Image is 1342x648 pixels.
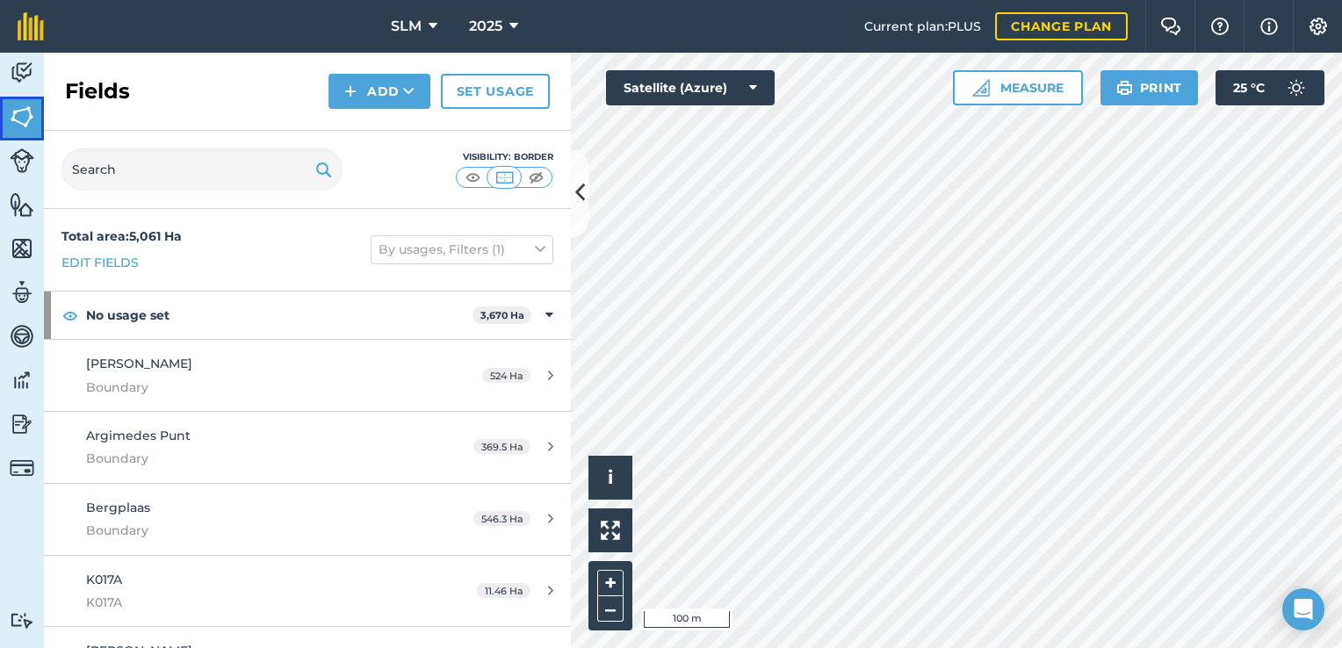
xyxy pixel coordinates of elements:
[65,77,130,105] h2: Fields
[62,305,78,326] img: svg+xml;base64,PHN2ZyB4bWxucz0iaHR0cDovL3d3dy53My5vcmcvMjAwMC9zdmciIHdpZHRoPSIxOCIgaGVpZ2h0PSIyNC...
[864,17,981,36] span: Current plan : PLUS
[44,556,571,627] a: K017AK017A11.46 Ha
[10,323,34,349] img: svg+xml;base64,PD94bWwgdmVyc2lvbj0iMS4wIiBlbmNvZGluZz0idXRmLTgiPz4KPCEtLSBHZW5lcmF0b3I6IEFkb2JlIE...
[44,484,571,555] a: BergplaasBoundary546.3 Ha
[10,235,34,262] img: svg+xml;base64,PHN2ZyB4bWxucz0iaHR0cDovL3d3dy53My5vcmcvMjAwMC9zdmciIHdpZHRoPSI1NiIgaGVpZ2h0PSI2MC...
[10,612,34,629] img: svg+xml;base64,PD94bWwgdmVyc2lvbj0iMS4wIiBlbmNvZGluZz0idXRmLTgiPz4KPCEtLSBHZW5lcmF0b3I6IEFkb2JlIE...
[597,596,624,622] button: –
[371,235,553,263] button: By usages, Filters (1)
[601,521,620,540] img: Four arrows, one pointing top left, one top right, one bottom right and the last bottom left
[344,81,357,102] img: svg+xml;base64,PHN2ZyB4bWxucz0iaHR0cDovL3d3dy53My5vcmcvMjAwMC9zdmciIHdpZHRoPSIxNCIgaGVpZ2h0PSIyNC...
[494,169,516,186] img: svg+xml;base64,PHN2ZyB4bWxucz0iaHR0cDovL3d3dy53My5vcmcvMjAwMC9zdmciIHdpZHRoPSI1MCIgaGVpZ2h0PSI0MC...
[61,148,343,191] input: Search
[1233,70,1265,105] span: 25 ° C
[86,292,473,339] strong: No usage set
[44,412,571,483] a: Argimedes PuntBoundary369.5 Ha
[391,16,422,37] span: SLM
[972,79,990,97] img: Ruler icon
[86,356,192,371] span: [PERSON_NAME]
[1100,70,1199,105] button: Print
[315,159,332,180] img: svg+xml;base64,PHN2ZyB4bWxucz0iaHR0cDovL3d3dy53My5vcmcvMjAwMC9zdmciIHdpZHRoPSIxOSIgaGVpZ2h0PSIyNC...
[10,148,34,173] img: svg+xml;base64,PD94bWwgdmVyc2lvbj0iMS4wIiBlbmNvZGluZz0idXRmLTgiPz4KPCEtLSBHZW5lcmF0b3I6IEFkb2JlIE...
[608,466,613,488] span: i
[597,570,624,596] button: +
[1260,16,1278,37] img: svg+xml;base64,PHN2ZyB4bWxucz0iaHR0cDovL3d3dy53My5vcmcvMjAwMC9zdmciIHdpZHRoPSIxNyIgaGVpZ2h0PSIxNy...
[606,70,775,105] button: Satellite (Azure)
[86,428,191,443] span: Argimedes Punt
[10,191,34,218] img: svg+xml;base64,PHN2ZyB4bWxucz0iaHR0cDovL3d3dy53My5vcmcvMjAwMC9zdmciIHdpZHRoPSI1NiIgaGVpZ2h0PSI2MC...
[10,279,34,306] img: svg+xml;base64,PD94bWwgdmVyc2lvbj0iMS4wIiBlbmNvZGluZz0idXRmLTgiPz4KPCEtLSBHZW5lcmF0b3I6IEFkb2JlIE...
[462,169,484,186] img: svg+xml;base64,PHN2ZyB4bWxucz0iaHR0cDovL3d3dy53My5vcmcvMjAwMC9zdmciIHdpZHRoPSI1MCIgaGVpZ2h0PSI0MC...
[473,511,530,526] span: 546.3 Ha
[10,60,34,86] img: svg+xml;base64,PD94bWwgdmVyc2lvbj0iMS4wIiBlbmNvZGluZz0idXRmLTgiPz4KPCEtLSBHZW5lcmF0b3I6IEFkb2JlIE...
[86,378,416,397] span: Boundary
[44,292,571,339] div: No usage set3,670 Ha
[525,169,547,186] img: svg+xml;base64,PHN2ZyB4bWxucz0iaHR0cDovL3d3dy53My5vcmcvMjAwMC9zdmciIHdpZHRoPSI1MCIgaGVpZ2h0PSI0MC...
[61,253,139,272] a: Edit fields
[482,368,530,383] span: 524 Ha
[1216,70,1324,105] button: 25 °C
[1308,18,1329,35] img: A cog icon
[10,411,34,437] img: svg+xml;base64,PD94bWwgdmVyc2lvbj0iMS4wIiBlbmNvZGluZz0idXRmLTgiPz4KPCEtLSBHZW5lcmF0b3I6IEFkb2JlIE...
[455,150,553,164] div: Visibility: Border
[1279,70,1314,105] img: svg+xml;base64,PD94bWwgdmVyc2lvbj0iMS4wIiBlbmNvZGluZz0idXRmLTgiPz4KPCEtLSBHZW5lcmF0b3I6IEFkb2JlIE...
[441,74,550,109] a: Set usage
[480,309,524,321] strong: 3,670 Ha
[86,449,416,468] span: Boundary
[86,572,122,587] span: K017A
[953,70,1083,105] button: Measure
[995,12,1128,40] a: Change plan
[86,500,150,515] span: Bergplaas
[1209,18,1230,35] img: A question mark icon
[1282,588,1324,630] div: Open Intercom Messenger
[469,16,502,37] span: 2025
[477,583,530,598] span: 11.46 Ha
[61,228,182,244] strong: Total area : 5,061 Ha
[86,521,416,540] span: Boundary
[44,340,571,411] a: [PERSON_NAME]Boundary524 Ha
[10,104,34,130] img: svg+xml;base64,PHN2ZyB4bWxucz0iaHR0cDovL3d3dy53My5vcmcvMjAwMC9zdmciIHdpZHRoPSI1NiIgaGVpZ2h0PSI2MC...
[1160,18,1181,35] img: Two speech bubbles overlapping with the left bubble in the forefront
[86,593,416,612] span: K017A
[588,456,632,500] button: i
[10,456,34,480] img: svg+xml;base64,PD94bWwgdmVyc2lvbj0iMS4wIiBlbmNvZGluZz0idXRmLTgiPz4KPCEtLSBHZW5lcmF0b3I6IEFkb2JlIE...
[328,74,430,109] button: Add
[10,367,34,393] img: svg+xml;base64,PD94bWwgdmVyc2lvbj0iMS4wIiBlbmNvZGluZz0idXRmLTgiPz4KPCEtLSBHZW5lcmF0b3I6IEFkb2JlIE...
[1116,77,1133,98] img: svg+xml;base64,PHN2ZyB4bWxucz0iaHR0cDovL3d3dy53My5vcmcvMjAwMC9zdmciIHdpZHRoPSIxOSIgaGVpZ2h0PSIyNC...
[18,12,44,40] img: fieldmargin Logo
[473,439,530,454] span: 369.5 Ha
